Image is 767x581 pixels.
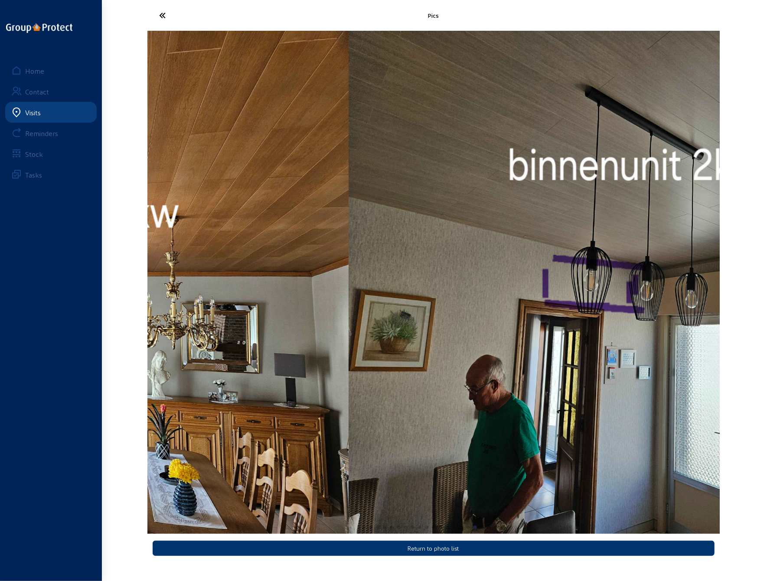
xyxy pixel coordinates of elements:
button: Return to photo list [153,541,715,556]
img: logo-oneline.png [6,23,72,33]
div: Stock [25,150,43,158]
a: Reminders [5,123,97,143]
a: Visits [5,102,97,123]
a: Stock [5,143,97,164]
div: Home [25,67,44,75]
div: Visits [25,108,41,117]
a: Home [5,60,97,81]
a: Contact [5,81,97,102]
div: Pics [243,12,624,19]
div: Reminders [25,129,58,137]
a: Tasks [5,164,97,185]
div: Contact [25,88,49,96]
div: Tasks [25,171,42,179]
